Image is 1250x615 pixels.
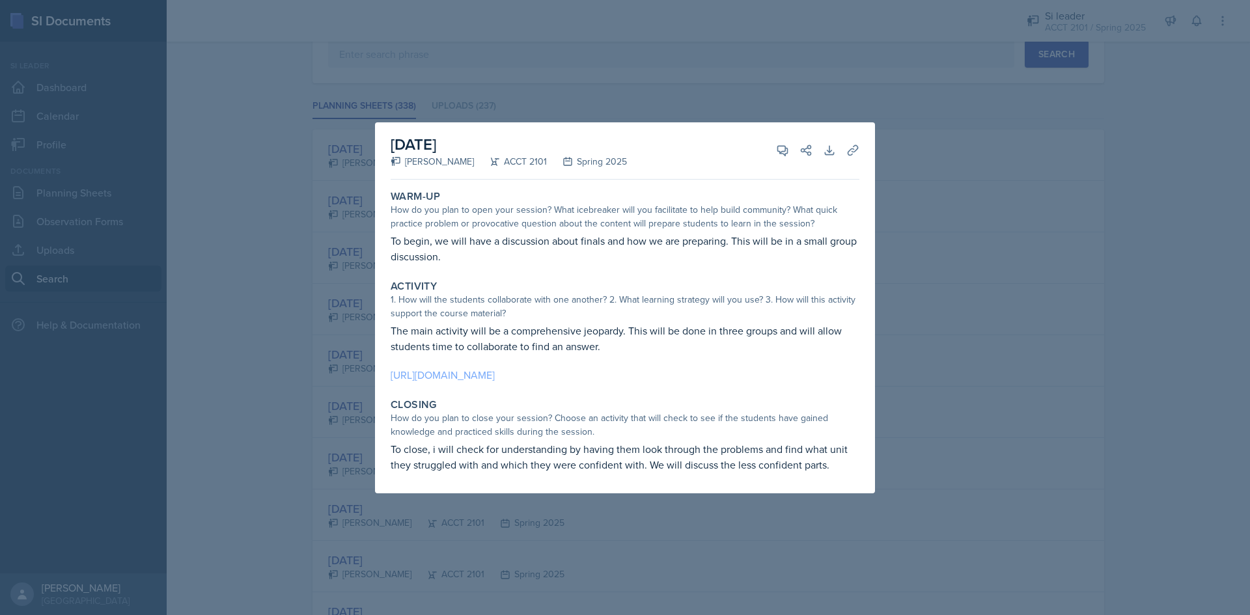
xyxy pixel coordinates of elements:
div: Spring 2025 [547,155,627,169]
label: Closing [391,398,437,411]
div: How do you plan to open your session? What icebreaker will you facilitate to help build community... [391,203,859,230]
div: [PERSON_NAME] [391,155,474,169]
a: [URL][DOMAIN_NAME] [391,368,495,382]
p: To close, i will check for understanding by having them look through the problems and find what u... [391,441,859,472]
p: The main activity will be a comprehensive jeopardy. This will be done in three groups and will al... [391,323,859,354]
div: How do you plan to close your session? Choose an activity that will check to see if the students ... [391,411,859,439]
div: 1. How will the students collaborate with one another? 2. What learning strategy will you use? 3.... [391,293,859,320]
div: ACCT 2101 [474,155,547,169]
p: To begin, we will have a discussion about finals and how we are preparing. This will be in a smal... [391,233,859,264]
h2: [DATE] [391,133,627,156]
label: Warm-Up [391,190,441,203]
label: Activity [391,280,437,293]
